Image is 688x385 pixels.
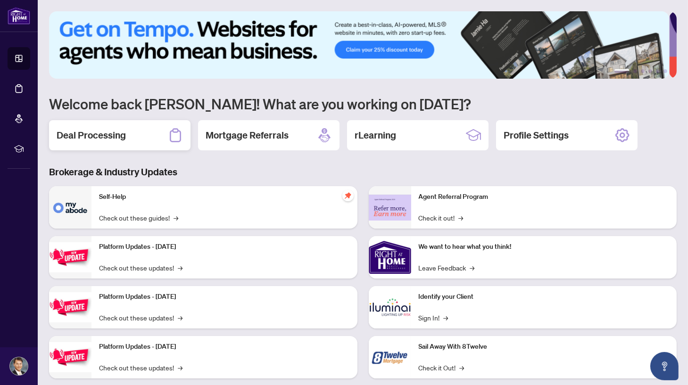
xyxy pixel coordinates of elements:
span: → [178,262,182,273]
img: Agent Referral Program [369,195,411,221]
img: Sail Away With 8Twelve [369,336,411,378]
img: Slide 0 [49,11,669,79]
a: Check it Out!→ [419,362,464,373]
img: Platform Updates - July 21, 2025 [49,242,91,272]
span: → [470,262,475,273]
img: Platform Updates - July 8, 2025 [49,292,91,322]
p: Agent Referral Program [419,192,670,202]
button: 1 [614,69,630,73]
p: Platform Updates - [DATE] [99,242,350,252]
a: Check it out!→ [419,213,464,223]
img: Platform Updates - June 23, 2025 [49,342,91,372]
img: We want to hear what you think! [369,236,411,279]
h2: Profile Settings [504,129,569,142]
span: → [178,312,182,323]
button: 2 [633,69,637,73]
a: Check out these updates!→ [99,262,182,273]
a: Check out these updates!→ [99,312,182,323]
h2: Deal Processing [57,129,126,142]
span: pushpin [342,190,354,201]
a: Check out these guides!→ [99,213,178,223]
p: Identify your Client [419,292,670,302]
p: Platform Updates - [DATE] [99,292,350,302]
span: → [460,362,464,373]
a: Sign In!→ [419,312,448,323]
a: Check out these updates!→ [99,362,182,373]
h1: Welcome back [PERSON_NAME]! What are you working on [DATE]? [49,95,677,113]
a: Leave Feedback→ [419,262,475,273]
span: → [178,362,182,373]
img: Identify your Client [369,286,411,328]
p: Self-Help [99,192,350,202]
p: Platform Updates - [DATE] [99,342,350,352]
img: Profile Icon [10,357,28,375]
button: 5 [656,69,660,73]
button: Open asap [650,352,679,380]
p: We want to hear what you think! [419,242,670,252]
h3: Brokerage & Industry Updates [49,165,677,179]
p: Sail Away With 8Twelve [419,342,670,352]
h2: rLearning [355,129,396,142]
h2: Mortgage Referrals [206,129,289,142]
span: → [459,213,464,223]
span: → [444,312,448,323]
img: Self-Help [49,186,91,229]
button: 6 [663,69,667,73]
button: 4 [648,69,652,73]
button: 3 [641,69,645,73]
img: logo [8,7,30,25]
span: → [174,213,178,223]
